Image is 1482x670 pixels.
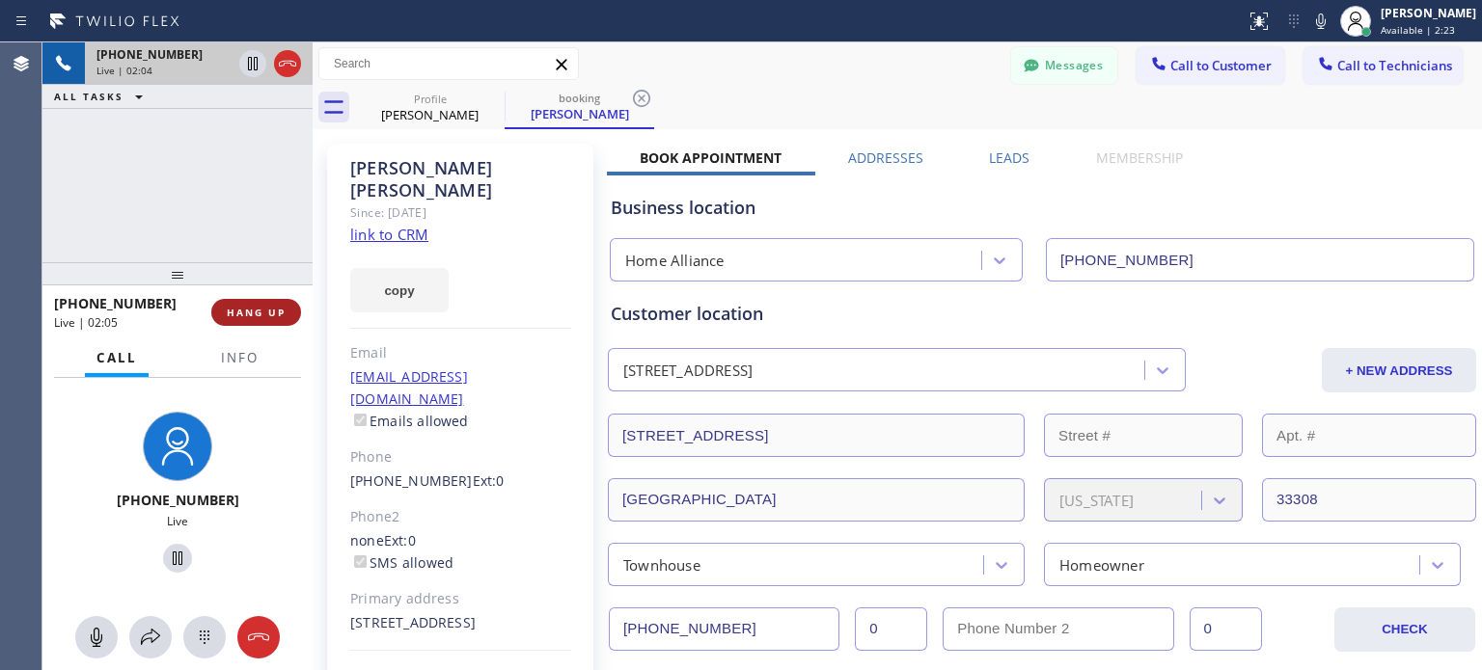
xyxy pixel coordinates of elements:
[350,225,428,244] a: link to CRM
[1011,47,1117,84] button: Messages
[350,471,473,490] a: [PHONE_NUMBER]
[608,414,1025,457] input: Address
[350,412,469,430] label: Emails allowed
[319,48,578,79] input: Search
[237,616,280,658] button: Hang up
[1190,607,1262,651] input: Ext. 2
[943,607,1173,651] input: Phone Number 2
[167,513,188,529] span: Live
[357,106,503,123] div: [PERSON_NAME]
[350,342,571,364] div: Email
[1059,553,1144,576] div: Homeowner
[1334,607,1475,652] button: CHECK
[640,148,782,167] label: Book Appointment
[1304,47,1463,84] button: Call to Technicians
[1337,57,1452,74] span: Call to Technicians
[1381,23,1455,37] span: Available | 2:23
[623,360,753,382] div: [STREET_ADDRESS]
[507,91,652,105] div: booking
[608,478,1025,522] input: City
[350,268,449,312] button: copy
[350,446,571,469] div: Phone
[221,349,259,366] span: Info
[350,588,571,610] div: Primary address
[163,544,192,573] button: Hold Customer
[96,349,137,366] span: Call
[625,250,725,272] div: Home Alliance
[1262,478,1476,522] input: ZIP
[350,157,571,201] div: [PERSON_NAME] [PERSON_NAME]
[183,616,226,658] button: Open dialpad
[54,90,123,103] span: ALL TASKS
[1137,47,1284,84] button: Call to Customer
[611,301,1473,327] div: Customer location
[350,201,571,224] div: Since: [DATE]
[1044,414,1243,457] input: Street #
[350,530,571,575] div: none
[1307,8,1334,35] button: Mute
[85,339,149,377] button: Call
[211,299,301,326] button: HANG UP
[507,105,652,122] div: [PERSON_NAME]
[354,414,367,426] input: Emails allowed
[357,92,503,106] div: Profile
[350,553,453,572] label: SMS allowed
[354,555,367,568] input: SMS allowed
[350,612,571,634] div: [STREET_ADDRESS]
[473,471,505,490] span: Ext: 0
[384,531,416,549] span: Ext: 0
[209,339,270,377] button: Info
[239,50,266,77] button: Hold Customer
[117,491,239,509] span: [PHONE_NUMBER]
[848,148,923,167] label: Addresses
[42,85,162,108] button: ALL TASKS
[989,148,1029,167] label: Leads
[129,616,172,658] button: Open directory
[1046,238,1474,281] input: Phone Number
[855,607,927,651] input: Ext.
[54,314,118,331] span: Live | 02:05
[274,50,301,77] button: Hang up
[611,195,1473,221] div: Business location
[357,86,503,129] div: Lisa Podell
[609,607,839,651] input: Phone Number
[75,616,118,658] button: Mute
[507,86,652,127] div: Cheryl Hunt
[54,294,177,312] span: [PHONE_NUMBER]
[350,367,468,408] a: [EMAIL_ADDRESS][DOMAIN_NAME]
[1096,148,1183,167] label: Membership
[227,306,286,319] span: HANG UP
[350,506,571,528] div: Phone2
[623,553,700,576] div: Townhouse
[96,46,203,63] span: [PHONE_NUMBER]
[1322,348,1476,392] button: + NEW ADDRESS
[1381,5,1476,21] div: [PERSON_NAME]
[96,64,152,77] span: Live | 02:04
[1170,57,1272,74] span: Call to Customer
[1262,414,1476,457] input: Apt. #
